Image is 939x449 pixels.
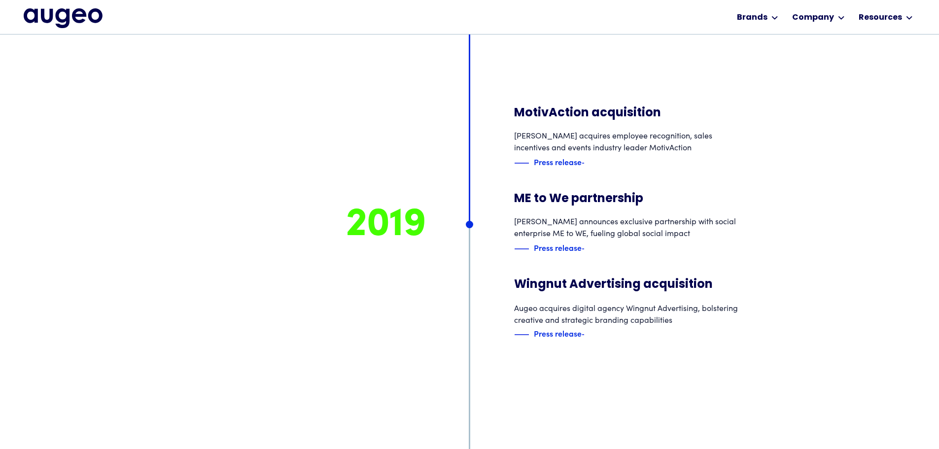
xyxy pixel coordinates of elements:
img: Augeo's full logo in midnight blue. [24,8,103,28]
div: Press release [534,327,582,339]
a: home [24,8,103,28]
img: Blue decorative line [514,157,529,169]
div: Brands [737,12,767,24]
h3: Wingnut Advertising acquisition [514,278,746,293]
a: Blue decorative linePress releaseBlue text arrow [514,158,584,168]
div: Augeo acquires digital agency Wingnut Advertising, bolstering creative and strategic branding cap... [514,302,746,325]
div: Press release [534,242,582,253]
div: Company [792,12,834,24]
div: Resources [859,12,902,24]
img: Blue text arrow [582,157,596,169]
div: Press release [534,156,582,168]
div: 2019 [194,203,425,247]
div: [PERSON_NAME] announces exclusive partnership with social enterprise ME to WE, fueling global soc... [514,215,746,239]
a: Blue decorative linePress releaseBlue text arrow [514,330,584,340]
div: [PERSON_NAME] acquires employee recognition, sales incentives and events industry leader MotivAction [514,129,746,153]
img: Blue text arrow [582,329,596,341]
h3: ME to We partnership [514,192,746,207]
img: Blue text arrow [582,243,596,255]
h3: MotivAction acquisition [514,106,746,121]
img: Blue decorative line [514,243,529,255]
img: Blue decorative line [514,329,529,341]
a: Blue decorative linePress releaseBlue text arrow [514,243,584,254]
